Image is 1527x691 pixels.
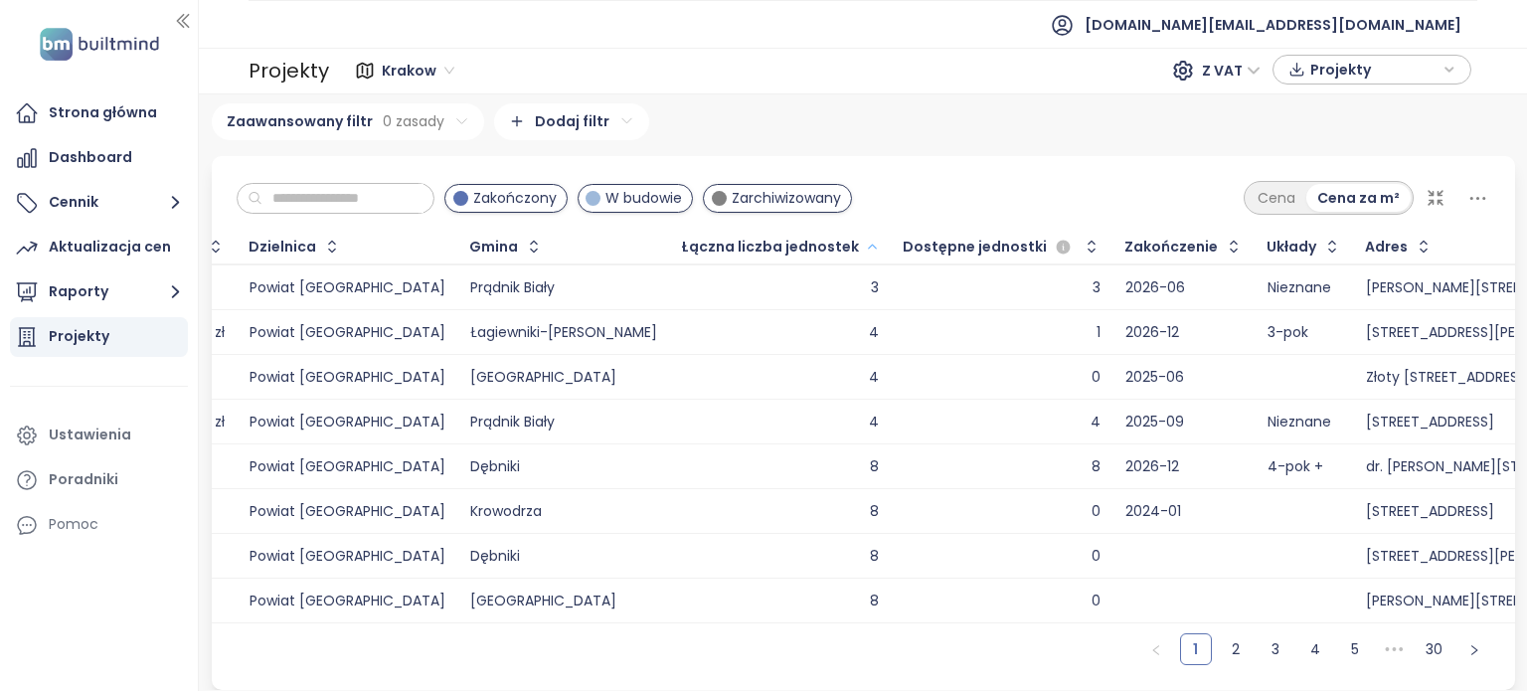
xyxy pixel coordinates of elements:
span: left [1150,644,1162,656]
a: Poradniki [10,460,188,500]
div: Powiat [GEOGRAPHIC_DATA] [250,279,445,297]
a: Projekty [10,317,188,357]
div: Pomoc [10,505,188,545]
div: Prądnik Biały [470,279,555,297]
div: Łączna liczba jednostek [681,241,859,254]
div: Gmina [469,241,518,254]
div: 3 [871,279,879,297]
button: Cennik [10,183,188,223]
div: 0 [1092,548,1101,566]
div: 8 [1092,458,1101,476]
div: 2026-12 [1125,324,1179,342]
div: 2026-12 [1125,458,1179,476]
div: 8 [870,548,879,566]
div: [STREET_ADDRESS] [1366,503,1494,521]
div: Adres [1365,241,1408,254]
div: 4-pok + [1268,458,1323,476]
li: Następne 5 stron [1379,633,1411,665]
a: 5 [1340,634,1370,664]
div: 4 [869,414,879,432]
div: Zakończenie [1124,241,1218,254]
a: Strona główna [10,93,188,133]
div: 3-pok [1268,324,1308,342]
li: Następna strona [1458,633,1490,665]
div: 2024-01 [1125,503,1181,521]
div: [GEOGRAPHIC_DATA] [470,593,616,610]
div: Dostępne jednostki [903,235,1076,259]
a: Aktualizacja cen [10,228,188,267]
div: [GEOGRAPHIC_DATA] [470,369,616,387]
div: Powiat [GEOGRAPHIC_DATA] [250,548,445,566]
span: Zarchiwizowany [732,187,841,209]
span: ••• [1379,633,1411,665]
div: Układy [1267,241,1316,254]
div: Strona główna [49,100,157,125]
div: Prądnik Biały [470,414,555,432]
div: Powiat [GEOGRAPHIC_DATA] [250,369,445,387]
div: Powiat [GEOGRAPHIC_DATA] [250,324,445,342]
span: W budowie [605,187,682,209]
span: [DOMAIN_NAME][EMAIL_ADDRESS][DOMAIN_NAME] [1085,1,1461,49]
div: button [1283,55,1460,85]
div: 0 [1092,503,1101,521]
div: 3 [1093,279,1101,297]
div: 4 [1091,414,1101,432]
div: Powiat [GEOGRAPHIC_DATA] [250,414,445,432]
button: right [1458,633,1490,665]
div: Dębniki [470,458,520,476]
div: Projekty [249,52,329,90]
a: Ustawienia [10,416,188,455]
a: 1 [1181,634,1211,664]
div: Dębniki [470,548,520,566]
span: Z VAT [1202,56,1261,86]
div: Poradniki [49,467,118,492]
div: Zaawansowany filtr [212,103,484,140]
li: 2 [1220,633,1252,665]
div: 8 [870,593,879,610]
div: Nieznane [1268,279,1331,297]
li: 1 [1180,633,1212,665]
div: Powiat [GEOGRAPHIC_DATA] [250,458,445,476]
button: Raporty [10,272,188,312]
div: Krowodrza [470,503,542,521]
div: Powiat [GEOGRAPHIC_DATA] [250,503,445,521]
li: 3 [1260,633,1291,665]
span: Krakow [382,56,454,86]
div: Łagiewniki-[PERSON_NAME] [470,324,657,342]
div: [STREET_ADDRESS] [1366,414,1494,432]
span: Dostępne jednostki [903,241,1047,254]
a: Dashboard [10,138,188,178]
div: 8 [870,458,879,476]
span: Zakończony [473,187,557,209]
a: 3 [1261,634,1290,664]
div: 0 [1092,369,1101,387]
div: 2025-06 [1125,369,1184,387]
div: Projekty [49,324,109,349]
div: Ustawienia [49,423,131,447]
div: Cena [1247,184,1306,212]
div: Cena za m² [1306,184,1411,212]
span: 0 zasady [383,110,444,132]
span: right [1468,644,1480,656]
div: Pomoc [49,512,98,537]
div: Dzielnica [249,241,316,254]
li: 30 [1419,633,1450,665]
div: 4 [869,324,879,342]
a: 4 [1300,634,1330,664]
div: Powiat [GEOGRAPHIC_DATA] [250,593,445,610]
li: 4 [1299,633,1331,665]
div: Dashboard [49,145,132,170]
button: left [1140,633,1172,665]
span: Projekty [1310,55,1439,85]
div: Nieznane [1268,414,1331,432]
div: 4 [869,369,879,387]
li: Poprzednia strona [1140,633,1172,665]
div: 1 [1097,324,1101,342]
div: 2025-09 [1125,414,1184,432]
a: 2 [1221,634,1251,664]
